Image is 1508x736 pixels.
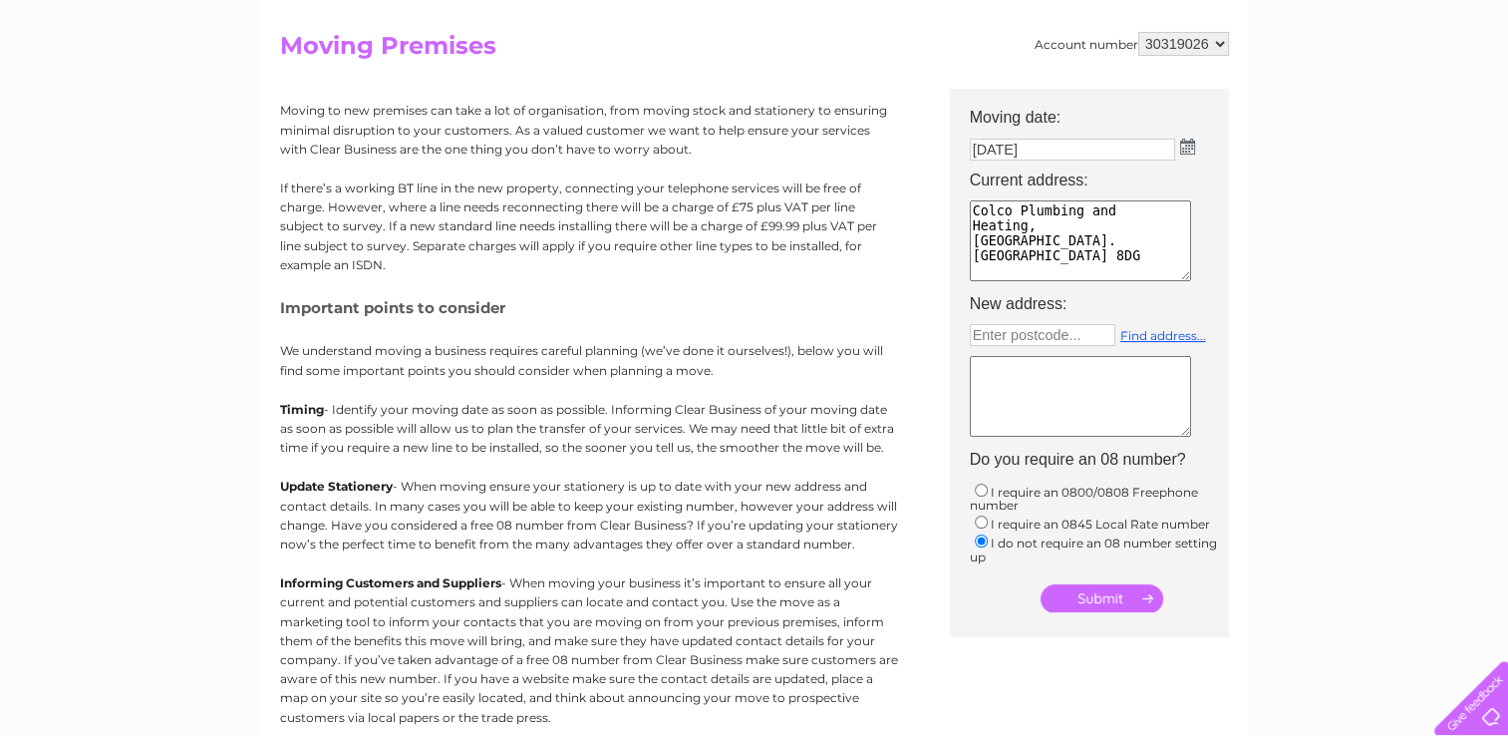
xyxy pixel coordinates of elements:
[1035,32,1229,56] div: Account number
[1335,85,1363,100] a: Blog
[1375,85,1424,100] a: Contact
[280,402,324,417] b: Timing
[280,32,1229,70] h2: Moving Premises
[1442,85,1489,100] a: Log out
[280,400,898,458] p: - Identify your moving date as soon as possible. Informing Clear Business of your moving date as ...
[1132,10,1270,35] a: 0333 014 3131
[1207,85,1251,100] a: Energy
[1157,85,1195,100] a: Water
[280,477,898,553] p: - When moving ensure your stationery is up to date with your new address and contact details. In ...
[1263,85,1323,100] a: Telecoms
[280,479,393,494] b: Update Stationery
[280,299,898,316] h5: Important points to consider
[284,11,1226,97] div: Clear Business is a trading name of Verastar Limited (registered in [GEOGRAPHIC_DATA] No. 3667643...
[280,101,898,159] p: Moving to new premises can take a lot of organisation, from moving stock and stationery to ensuri...
[1120,328,1206,343] a: Find address...
[960,89,1239,133] th: Moving date:
[960,476,1239,569] td: I require an 0800/0808 Freephone number I require an 0845 Local Rate number I do not require an 0...
[53,52,154,113] img: logo.png
[280,575,501,590] b: Informing Customers and Suppliers
[960,166,1239,195] th: Current address:
[1041,584,1163,612] input: Submit
[280,341,898,379] p: We understand moving a business requires careful planning (we’ve done it ourselves!), below you w...
[280,573,898,727] p: - When moving your business it’s important to ensure all your current and potential customers and...
[960,289,1239,319] th: New address:
[1180,139,1195,155] img: ...
[280,179,898,274] p: If there’s a working BT line in the new property, connecting your telephone services will be free...
[960,445,1239,475] th: Do you require an 08 number?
